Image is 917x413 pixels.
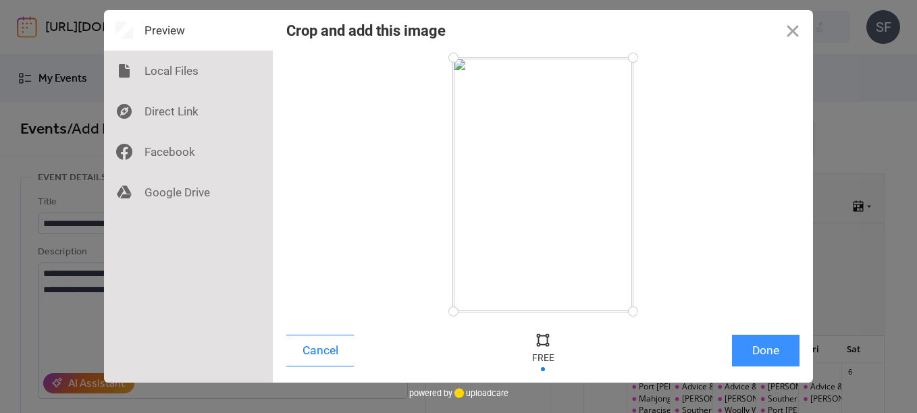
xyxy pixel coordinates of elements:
div: Crop and add this image [286,22,446,39]
button: Done [732,335,800,366]
button: Cancel [286,335,354,366]
div: Facebook [104,132,273,172]
div: powered by [409,383,508,403]
div: Direct Link [104,91,273,132]
div: Local Files [104,51,273,91]
a: uploadcare [452,388,508,398]
div: Preview [104,10,273,51]
div: Google Drive [104,172,273,213]
button: Close [772,10,813,51]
